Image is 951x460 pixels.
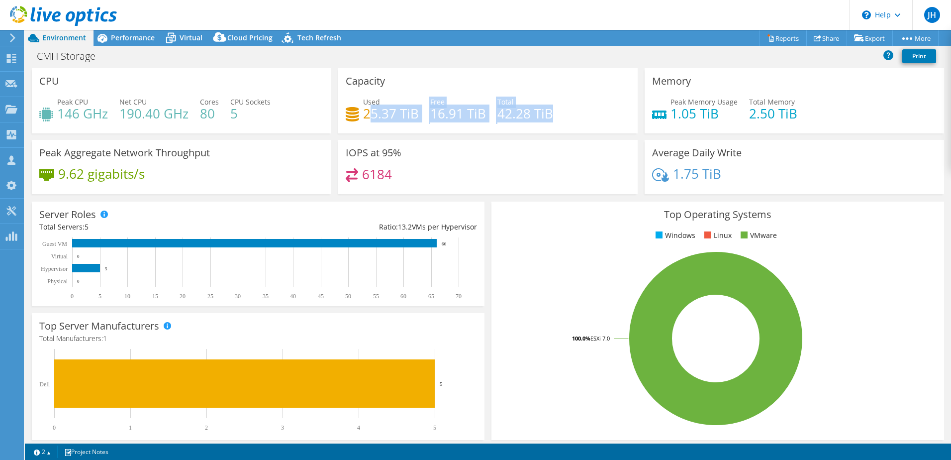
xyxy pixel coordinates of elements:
[57,108,108,119] h4: 146 GHz
[77,279,80,284] text: 0
[749,108,797,119] h4: 2.50 TiB
[47,278,68,285] text: Physical
[200,97,219,107] span: Cores
[71,293,74,300] text: 0
[440,381,443,387] text: 5
[749,97,795,107] span: Total Memory
[902,49,936,63] a: Print
[27,446,58,458] a: 2
[497,97,514,107] span: Total
[42,240,67,247] text: Guest VM
[430,108,486,119] h4: 16.91 TiB
[281,424,284,431] text: 3
[39,76,59,87] h3: CPU
[119,108,189,119] h4: 190.40 GHz
[263,293,269,300] text: 35
[373,293,379,300] text: 55
[41,265,68,272] text: Hypervisor
[39,147,210,158] h3: Peak Aggregate Network Throughput
[499,209,937,220] h3: Top Operating Systems
[235,293,241,300] text: 30
[673,168,721,179] h4: 1.75 TiB
[124,293,130,300] text: 10
[230,97,271,107] span: CPU Sockets
[103,334,107,343] span: 1
[290,293,296,300] text: 40
[738,230,777,241] li: VMware
[428,293,434,300] text: 65
[53,424,56,431] text: 0
[57,446,115,458] a: Project Notes
[51,253,68,260] text: Virtual
[363,97,380,107] span: Used
[572,335,590,342] tspan: 100.0%
[433,424,436,431] text: 5
[111,33,155,42] span: Performance
[346,147,401,158] h3: IOPS at 95%
[398,222,412,231] span: 13.2
[205,424,208,431] text: 2
[180,293,186,300] text: 20
[105,266,107,271] text: 5
[39,333,477,344] h4: Total Manufacturers:
[98,293,101,300] text: 5
[85,222,89,231] span: 5
[497,108,553,119] h4: 42.28 TiB
[119,97,147,107] span: Net CPU
[58,168,145,179] h4: 9.62 gigabits/s
[207,293,213,300] text: 25
[652,147,742,158] h3: Average Daily Write
[363,108,419,119] h4: 25.37 TiB
[400,293,406,300] text: 60
[346,76,385,87] h3: Capacity
[442,241,447,246] text: 66
[318,293,324,300] text: 45
[892,30,939,46] a: More
[345,293,351,300] text: 50
[652,76,691,87] h3: Memory
[357,424,360,431] text: 4
[806,30,847,46] a: Share
[180,33,202,42] span: Virtual
[297,33,341,42] span: Tech Refresh
[32,51,111,62] h1: CMH Storage
[39,321,159,332] h3: Top Server Manufacturers
[200,108,219,119] h4: 80
[57,97,88,107] span: Peak CPU
[152,293,158,300] text: 15
[670,97,738,107] span: Peak Memory Usage
[670,108,738,119] h4: 1.05 TiB
[42,33,86,42] span: Environment
[653,230,695,241] li: Windows
[258,222,477,232] div: Ratio: VMs per Hypervisor
[39,222,258,232] div: Total Servers:
[862,10,871,19] svg: \n
[702,230,732,241] li: Linux
[456,293,462,300] text: 70
[590,335,610,342] tspan: ESXi 7.0
[362,169,392,180] h4: 6184
[227,33,273,42] span: Cloud Pricing
[39,381,50,388] text: Dell
[77,254,80,259] text: 0
[759,30,807,46] a: Reports
[230,108,271,119] h4: 5
[924,7,940,23] span: JH
[39,209,96,220] h3: Server Roles
[847,30,893,46] a: Export
[430,97,445,107] span: Free
[129,424,132,431] text: 1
